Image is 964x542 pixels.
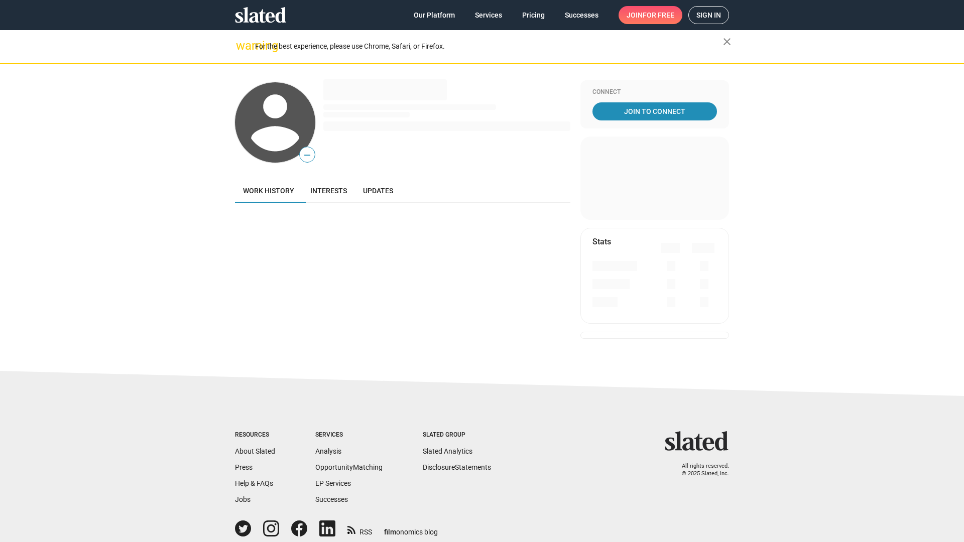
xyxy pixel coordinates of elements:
a: Jobs [235,495,251,503]
a: RSS [347,521,372,537]
div: Services [315,431,383,439]
span: Sign in [696,7,721,24]
a: Join To Connect [592,102,717,120]
p: All rights reserved. © 2025 Slated, Inc. [671,463,729,477]
div: For the best experience, please use Chrome, Safari, or Firefox. [255,40,723,53]
a: EP Services [315,479,351,487]
a: Successes [315,495,348,503]
span: — [300,149,315,162]
a: Updates [355,179,401,203]
a: Sign in [688,6,729,24]
a: About Slated [235,447,275,455]
mat-icon: warning [236,40,248,52]
a: Press [235,463,253,471]
a: Slated Analytics [423,447,472,455]
span: Work history [243,187,294,195]
span: Successes [565,6,598,24]
a: Pricing [514,6,553,24]
a: OpportunityMatching [315,463,383,471]
a: Help & FAQs [235,479,273,487]
span: Join [627,6,674,24]
span: Services [475,6,502,24]
a: Work history [235,179,302,203]
div: Slated Group [423,431,491,439]
span: for free [643,6,674,24]
a: Our Platform [406,6,463,24]
span: Join To Connect [594,102,715,120]
div: Connect [592,88,717,96]
a: Analysis [315,447,341,455]
a: Joinfor free [619,6,682,24]
span: Updates [363,187,393,195]
a: Services [467,6,510,24]
span: Our Platform [414,6,455,24]
span: film [384,528,396,536]
span: Interests [310,187,347,195]
a: Successes [557,6,607,24]
mat-card-title: Stats [592,236,611,247]
span: Pricing [522,6,545,24]
a: DisclosureStatements [423,463,491,471]
a: Interests [302,179,355,203]
div: Resources [235,431,275,439]
a: filmonomics blog [384,519,438,537]
mat-icon: close [721,36,733,48]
